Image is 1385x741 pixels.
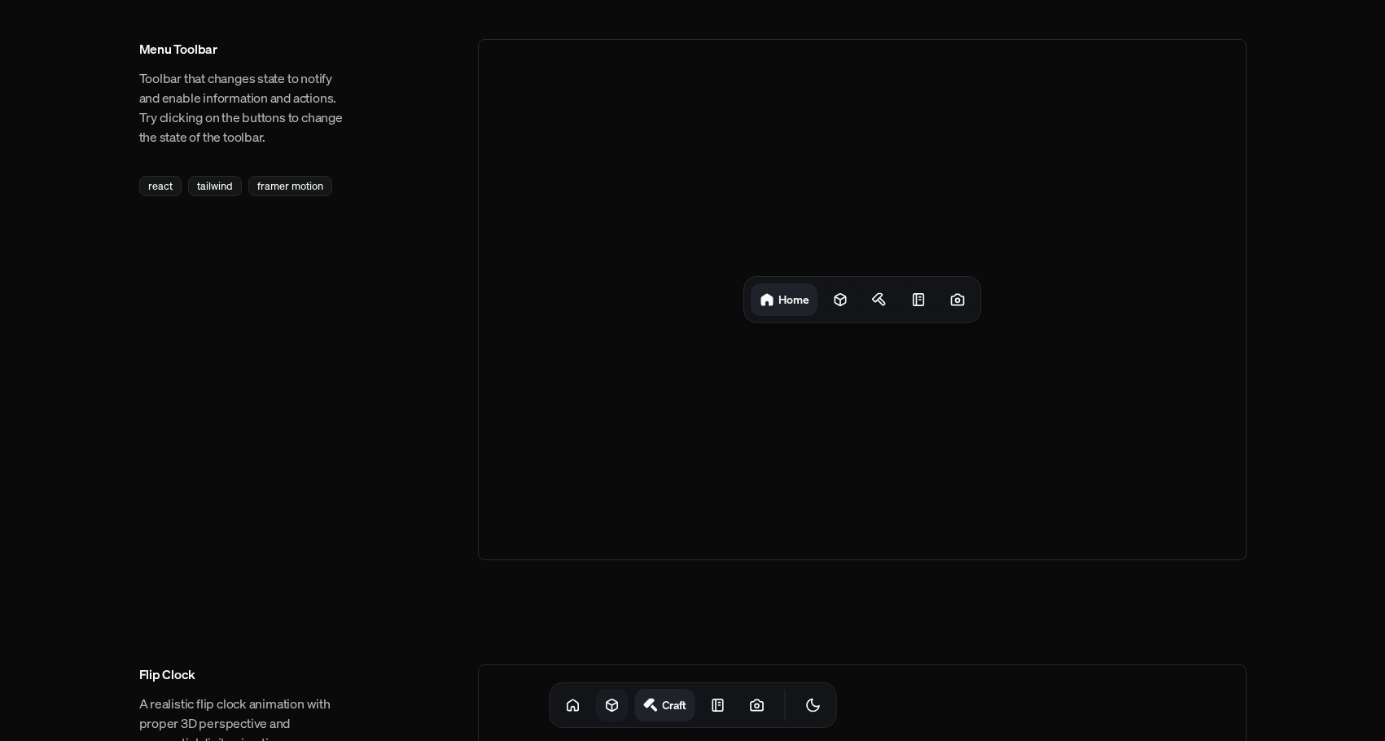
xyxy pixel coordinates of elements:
[778,292,809,307] h1: Home
[796,689,829,721] button: Toggle Theme
[634,689,695,721] a: Craft
[662,697,686,712] h1: Craft
[139,39,348,59] h3: Menu Toolbar
[139,176,182,196] div: react
[139,68,348,147] p: Toolbar that changes state to notify and enable information and actions. Try clicking on the butt...
[188,176,242,196] div: tailwind
[248,176,332,196] div: framer motion
[139,664,348,684] h3: Flip Clock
